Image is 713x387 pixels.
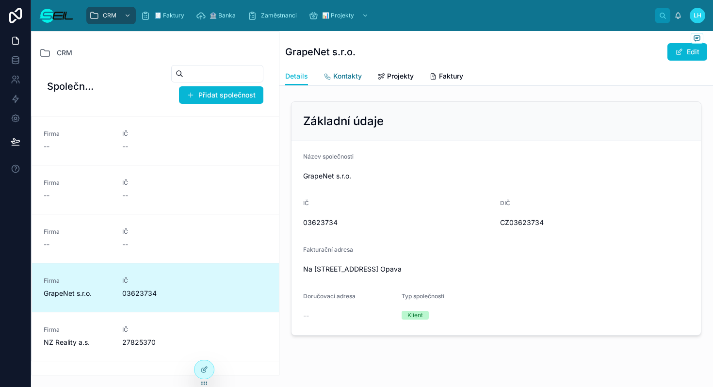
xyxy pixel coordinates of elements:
a: 🏦 Banka [193,7,243,24]
h1: GrapeNet s.r.o. [285,45,356,59]
a: Details [285,67,308,86]
div: scrollable content [81,5,655,26]
span: Faktury [439,71,463,81]
span: DIČ [500,199,510,207]
span: -- [122,191,128,200]
span: Firma [44,326,111,334]
span: 📊 Projekty [322,12,354,19]
span: IČ [303,199,309,207]
a: Firma--IČ-- [32,116,279,165]
h1: Společnosti [47,80,96,93]
a: Zaměstnanci [244,7,304,24]
span: 🧾 Faktury [154,12,184,19]
span: GrapeNet s.r.o. [44,289,111,298]
span: Fakturační adresa [303,246,353,253]
button: Edit [667,43,707,61]
span: -- [44,191,49,200]
h2: Základní údaje [303,113,384,129]
a: Kontakty [324,67,362,87]
span: -- [44,142,49,151]
a: Firma--IČ-- [32,214,279,263]
a: CRM [39,47,72,59]
span: Firma [44,228,111,236]
span: Kontakty [333,71,362,81]
span: Details [285,71,308,81]
span: -- [122,142,128,151]
span: 03623734 [122,289,189,298]
span: IČ [122,130,189,138]
span: LH [694,12,701,19]
span: Firma [44,277,111,285]
span: 🏦 Banka [210,12,236,19]
a: FirmaNZ Reality a.s.IČ27825370 [32,312,279,361]
span: IČ [122,179,189,187]
span: -- [303,311,309,321]
span: -- [122,240,128,249]
span: CZ03623734 [500,218,689,227]
div: Klient [407,311,423,320]
span: Projekty [387,71,414,81]
button: Přidat společnost [179,86,263,104]
span: Typ společnosti [402,292,444,300]
span: 27825370 [122,338,189,347]
span: IČ [122,326,189,334]
span: Firma [44,179,111,187]
span: IČ [122,277,189,285]
a: Firma--IČ-- [32,165,279,214]
img: App logo [39,8,74,23]
a: Faktury [429,67,463,87]
span: Na [STREET_ADDRESS] Opava [303,264,689,274]
span: CRM [103,12,116,19]
a: 🧾 Faktury [138,7,191,24]
span: -- [44,240,49,249]
a: Projekty [377,67,414,87]
span: NZ Reality a.s. [44,338,111,347]
a: 📊 Projekty [306,7,373,24]
span: Doručovací adresa [303,292,356,300]
span: Zaměstnanci [261,12,297,19]
span: Název společnosti [303,153,354,160]
span: 03623734 [303,218,492,227]
span: Firma [44,130,111,138]
a: CRM [86,7,136,24]
span: CRM [57,48,72,58]
span: IČ [122,228,189,236]
a: FirmaGrapeNet s.r.o.IČ03623734 [32,263,279,312]
span: GrapeNet s.r.o. [303,171,689,181]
